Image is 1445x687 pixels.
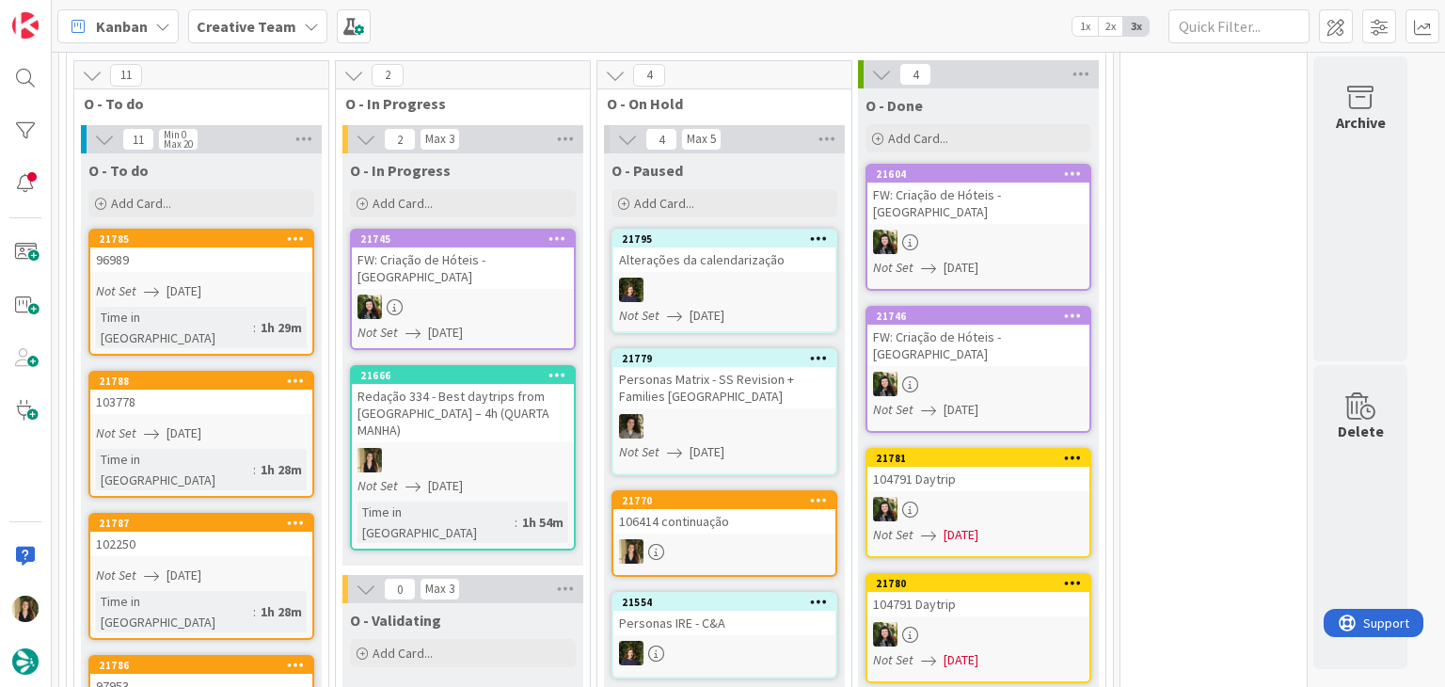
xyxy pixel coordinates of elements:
a: 21787102250Not Set[DATE]Time in [GEOGRAPHIC_DATA]:1h 28m [88,513,314,640]
div: 1h 29m [256,317,307,338]
div: 2178596989 [90,231,312,272]
div: 21554 [613,594,835,611]
div: 102250 [90,532,312,556]
div: 21781 [867,450,1089,467]
div: 1h 28m [256,601,307,622]
a: 21788103778Not Set[DATE]Time in [GEOGRAPHIC_DATA]:1h 28m [88,371,314,498]
a: 21554Personas IRE - C&AMC [611,592,837,679]
div: MC [613,641,835,665]
div: Personas Matrix - SS Revision + Families [GEOGRAPHIC_DATA] [613,367,835,408]
span: Kanban [96,15,148,38]
div: Time in [GEOGRAPHIC_DATA] [357,502,515,543]
img: SP [12,596,39,622]
span: [DATE] [944,650,978,670]
div: Max 5 [687,135,716,144]
span: O - On Hold [607,94,828,113]
div: Max 20 [164,139,193,149]
img: BC [873,622,897,647]
div: FW: Criação de Hóteis - [GEOGRAPHIC_DATA] [867,325,1089,366]
div: Time in [GEOGRAPHIC_DATA] [96,449,253,490]
i: Not Set [619,443,659,460]
div: 21787 [99,517,312,530]
span: [DATE] [690,442,724,462]
span: [DATE] [167,281,201,301]
div: FW: Criação de Hóteis - [GEOGRAPHIC_DATA] [867,183,1089,224]
div: Redação 334 - Best daytrips from [GEOGRAPHIC_DATA] – 4h (QUARTA MANHA) [352,384,574,442]
span: Support [40,3,86,25]
a: 2178596989Not Set[DATE]Time in [GEOGRAPHIC_DATA]:1h 29m [88,229,314,356]
span: Add Card... [634,195,694,212]
i: Not Set [357,477,398,494]
div: BC [867,372,1089,396]
div: 21745FW: Criação de Hóteis - [GEOGRAPHIC_DATA] [352,231,574,289]
b: Creative Team [197,17,296,36]
div: 21779Personas Matrix - SS Revision + Families [GEOGRAPHIC_DATA] [613,350,835,408]
div: 21781104791 Daytrip [867,450,1089,491]
div: 21666 [352,367,574,384]
a: 21745FW: Criação de Hóteis - [GEOGRAPHIC_DATA]BCNot Set[DATE] [350,229,576,350]
span: [DATE] [944,400,978,420]
i: Not Set [96,424,136,441]
img: BC [357,295,382,319]
i: Not Set [873,526,913,543]
span: O - To do [88,161,149,180]
div: 21779 [613,350,835,367]
div: Time in [GEOGRAPHIC_DATA] [96,591,253,632]
div: 21604 [867,166,1089,183]
div: Archive [1336,111,1386,134]
span: 4 [645,128,677,151]
span: O - In Progress [345,94,566,113]
span: 4 [899,63,931,86]
span: 11 [110,64,142,87]
span: 2 [372,64,404,87]
a: 21795Alterações da calendarizaçãoMCNot Set[DATE] [611,229,837,333]
div: BC [867,230,1089,254]
div: 21787 [90,515,312,532]
span: 1x [1072,17,1098,36]
span: : [253,459,256,480]
div: 96989 [90,248,312,272]
span: Add Card... [111,195,171,212]
div: 21786 [90,657,312,674]
img: Visit kanbanzone.com [12,12,39,39]
img: SP [619,539,643,564]
span: [DATE] [944,525,978,545]
div: BC [352,295,574,319]
div: MC [613,278,835,302]
div: 21666 [360,369,574,382]
div: MS [613,414,835,439]
div: 21780 [867,575,1089,592]
div: FW: Criação de Hóteis - [GEOGRAPHIC_DATA] [352,248,574,289]
img: MC [619,641,643,665]
span: : [253,317,256,338]
span: [DATE] [428,476,463,496]
a: 21781104791 DaytripBCNot Set[DATE] [865,448,1091,558]
a: 21746FW: Criação de Hóteis - [GEOGRAPHIC_DATA]BCNot Set[DATE] [865,306,1091,433]
i: Not Set [357,324,398,341]
div: 21746 [876,310,1089,323]
div: 21785 [90,231,312,248]
div: 21779 [622,352,835,365]
img: BC [873,230,897,254]
div: 21787102250 [90,515,312,556]
div: 1h 54m [517,512,568,533]
div: 21554Personas IRE - C&A [613,594,835,635]
div: SP [352,448,574,472]
span: 11 [122,128,154,151]
div: 21788103778 [90,373,312,414]
div: 21795 [622,232,835,246]
div: 103778 [90,390,312,414]
input: Quick Filter... [1168,9,1310,43]
div: 104791 Daytrip [867,467,1089,491]
span: O - Paused [611,161,683,180]
span: Add Card... [373,195,433,212]
img: MS [619,414,643,439]
div: 21770 [613,492,835,509]
img: BC [873,372,897,396]
div: Alterações da calendarização [613,248,835,272]
div: Time in [GEOGRAPHIC_DATA] [96,307,253,348]
span: [DATE] [428,323,463,343]
span: O - Validating [350,611,441,630]
span: 2 [384,128,416,151]
div: 21770 [622,494,835,507]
